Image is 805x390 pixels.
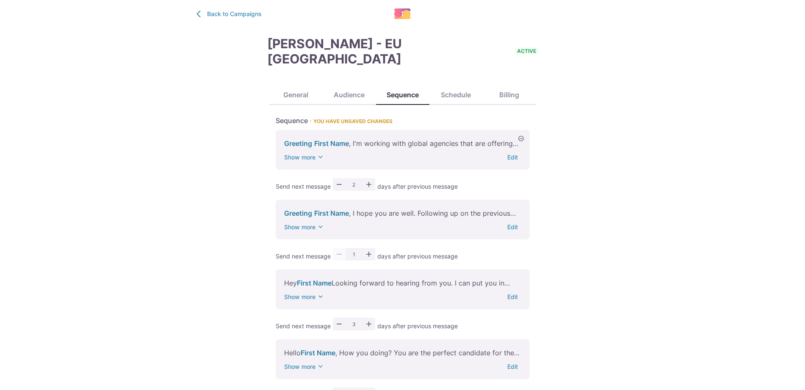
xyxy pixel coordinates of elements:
[284,208,521,218] p: , I hope you are well. Following up on the previous message, may I assist you in finding a new role?
[276,183,331,190] span: Send next message
[284,138,521,148] p: , I'm working with global agencies that are offering flexible setups and packages. Do you want to...
[377,322,458,330] span: days after previous message
[269,85,323,105] button: General
[515,132,528,145] button: Remove
[313,118,393,124] span: You have unsaved changes
[362,248,375,261] button: Add
[323,85,376,105] button: Audience
[333,178,346,191] button: Remove
[284,153,325,161] button: Show more
[504,293,521,300] button: Edit
[284,222,325,231] button: Show more
[394,8,411,19] img: logo
[362,318,375,330] button: Add
[362,178,375,191] button: Add
[297,279,332,287] span: First Name
[284,139,312,148] span: Greeting
[504,154,521,161] button: Edit
[429,85,483,105] button: Schedule
[284,348,521,358] p: Hello , How you doing? You are the perfect candidate for the companies I am working with so I am ...
[284,362,325,371] button: Show more
[515,47,538,55] span: active
[276,322,331,330] span: Send next message
[314,139,349,148] span: First Name
[377,183,458,190] span: days after previous message
[276,115,523,126] label: Sequence
[267,36,513,66] h1: [PERSON_NAME] - EU [GEOGRAPHIC_DATA]
[308,116,393,125] span: ·
[376,85,429,105] button: Sequence
[284,209,312,217] span: Greeting
[504,223,521,231] button: Edit
[284,292,325,301] button: Show more
[333,248,346,261] button: Remove
[504,363,521,370] button: Edit
[333,318,346,330] button: Remove
[314,209,349,217] span: First Name
[483,85,536,105] button: Billing
[194,8,262,19] a: Back to Campaigns
[301,349,335,357] span: First Name
[377,253,458,260] span: days after previous message
[276,253,331,260] span: Send next message
[284,278,521,288] p: Hey Looking forward to hearing from you. I can put you in touch with some of the best recruitment...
